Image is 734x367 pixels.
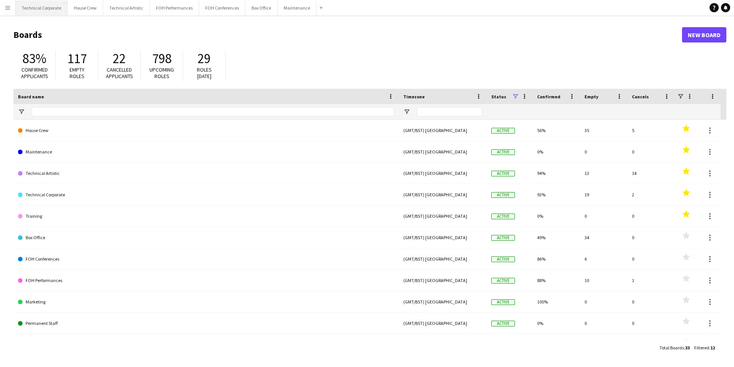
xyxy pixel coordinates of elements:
[152,50,172,67] span: 798
[18,227,394,248] a: Box Office
[627,227,675,248] div: 0
[18,313,394,334] a: Permanent Staff
[580,141,627,162] div: 0
[659,345,684,351] span: Total Boards
[491,128,515,134] span: Active
[491,299,515,305] span: Active
[399,163,487,184] div: (GMT/BST) [GEOGRAPHIC_DATA]
[627,120,675,141] div: 5
[18,206,394,227] a: Training
[18,334,394,356] a: Programming
[103,0,150,15] button: Technical Artistic
[533,313,580,334] div: 0%
[399,291,487,312] div: (GMT/BST) [GEOGRAPHIC_DATA]
[18,248,394,270] a: FOH Conferences
[533,163,580,184] div: 94%
[682,27,726,42] a: New Board
[150,0,199,15] button: FOH Performances
[399,206,487,227] div: (GMT/BST) [GEOGRAPHIC_DATA]
[399,270,487,291] div: (GMT/BST) [GEOGRAPHIC_DATA]
[627,184,675,205] div: 2
[580,270,627,291] div: 10
[16,0,68,15] button: Technical Corporate
[399,313,487,334] div: (GMT/BST) [GEOGRAPHIC_DATA]
[533,270,580,291] div: 88%
[491,214,515,219] span: Active
[491,321,515,326] span: Active
[18,163,394,184] a: Technical Artistic
[403,94,425,99] span: Timezone
[18,291,394,313] a: Marketing
[70,66,84,80] span: Empty roles
[533,334,580,355] div: 0%
[580,120,627,141] div: 35
[580,184,627,205] div: 19
[627,334,675,355] div: 0
[491,235,515,241] span: Active
[18,184,394,206] a: Technical Corporate
[533,248,580,269] div: 86%
[580,206,627,227] div: 0
[585,94,598,99] span: Empty
[491,171,515,176] span: Active
[68,0,103,15] button: House Crew
[21,66,48,80] span: Confirmed applicants
[113,50,126,67] span: 22
[399,141,487,162] div: (GMT/BST) [GEOGRAPHIC_DATA]
[399,184,487,205] div: (GMT/BST) [GEOGRAPHIC_DATA]
[694,340,715,355] div: :
[659,340,690,355] div: :
[491,192,515,198] span: Active
[198,50,211,67] span: 29
[399,334,487,355] div: (GMT/BST) [GEOGRAPHIC_DATA]
[580,163,627,184] div: 13
[580,313,627,334] div: 0
[32,107,394,116] input: Board name Filter Input
[106,66,133,80] span: Cancelled applicants
[580,227,627,248] div: 34
[627,270,675,291] div: 1
[149,66,174,80] span: Upcoming roles
[399,120,487,141] div: (GMT/BST) [GEOGRAPHIC_DATA]
[491,278,515,284] span: Active
[627,291,675,312] div: 0
[533,141,580,162] div: 0%
[18,141,394,163] a: Maintenance
[627,141,675,162] div: 0
[580,291,627,312] div: 0
[491,256,515,262] span: Active
[18,270,394,291] a: FOH Performances
[533,184,580,205] div: 93%
[13,29,682,41] h1: Boards
[199,0,245,15] button: FOH Conferences
[533,120,580,141] div: 56%
[632,94,649,99] span: Cancels
[627,206,675,227] div: 0
[67,50,87,67] span: 117
[627,313,675,334] div: 0
[685,345,690,351] span: 33
[18,94,44,99] span: Board name
[537,94,560,99] span: Confirmed
[23,50,46,67] span: 83%
[694,345,709,351] span: Filtered
[491,149,515,155] span: Active
[580,248,627,269] div: 6
[399,248,487,269] div: (GMT/BST) [GEOGRAPHIC_DATA]
[245,0,278,15] button: Box Office
[627,163,675,184] div: 14
[491,94,506,99] span: Status
[533,227,580,248] div: 49%
[533,206,580,227] div: 0%
[399,227,487,248] div: (GMT/BST) [GEOGRAPHIC_DATA]
[580,334,627,355] div: 0
[627,248,675,269] div: 0
[18,120,394,141] a: House Crew
[710,345,715,351] span: 12
[18,108,25,115] button: Open Filter Menu
[278,0,317,15] button: Maintenance
[533,291,580,312] div: 100%
[197,66,212,80] span: Roles [DATE]
[417,107,482,116] input: Timezone Filter Input
[403,108,410,115] button: Open Filter Menu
